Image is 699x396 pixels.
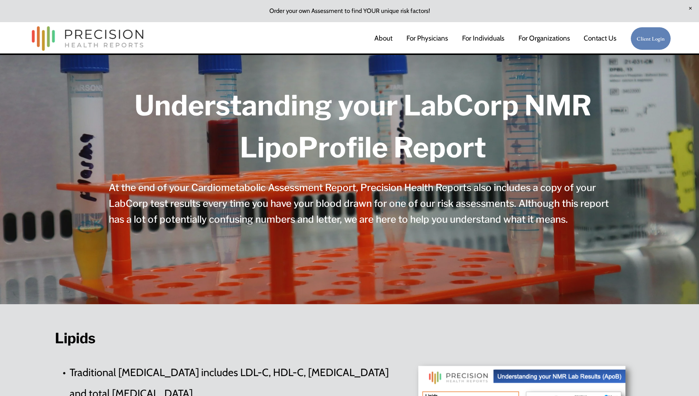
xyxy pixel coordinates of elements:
[630,27,671,50] a: Client Login
[518,31,570,46] a: folder dropdown
[374,31,392,46] a: About
[584,31,616,46] a: Contact Us
[134,88,597,164] strong: Understanding your LabCorp NMR LipoProfile Report
[518,31,570,45] span: For Organizations
[462,31,504,46] a: For Individuals
[55,330,95,347] strong: Lipids
[406,31,448,46] a: For Physicians
[28,23,147,54] img: Precision Health Reports
[109,180,617,227] h4: At the end of your Cardiometabolic Assessment Report, Precision Health Reports also includes a co...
